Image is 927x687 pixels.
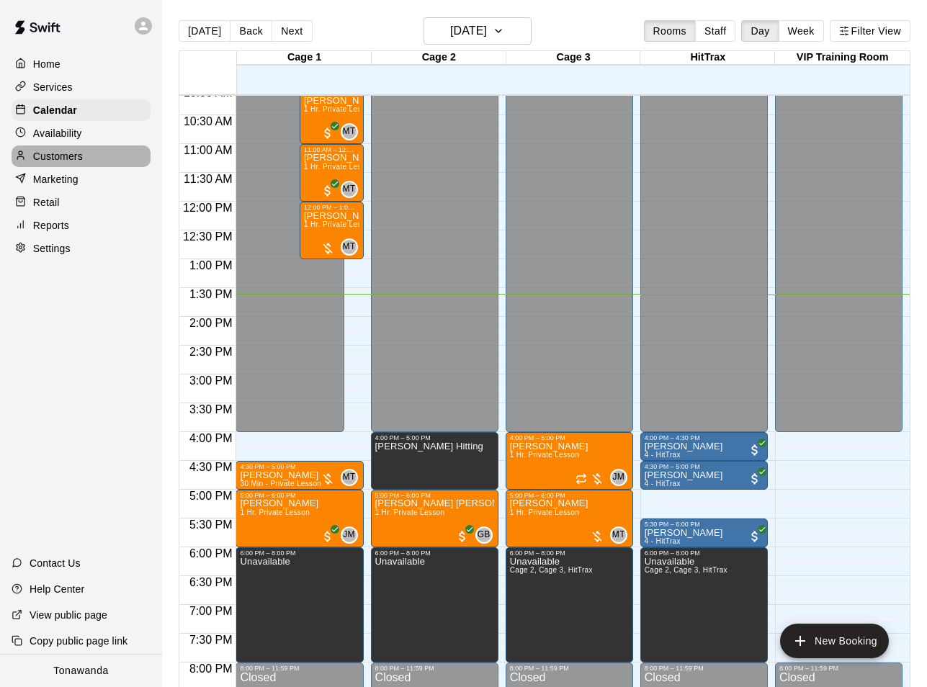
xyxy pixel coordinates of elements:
a: Services [12,76,151,98]
span: 1 Hr. Private Lesson [304,105,374,113]
div: 11:00 AM – 12:00 PM: 1 Hr. Private Lesson [300,144,364,202]
span: Matt Tyree [346,123,358,140]
span: All customers have paid [321,126,335,140]
span: 1 Hr. Private Lesson [304,220,374,228]
button: Staff [695,20,736,42]
div: 8:00 PM – 11:59 PM [645,665,763,672]
div: 4:00 PM – 4:30 PM: Carissa Pershyn [640,432,768,461]
div: Matt Tyree [610,526,627,544]
button: Filter View [830,20,910,42]
p: Settings [33,241,71,256]
span: 7:00 PM [186,605,236,617]
a: Retail [12,192,151,213]
div: 6:00 PM – 8:00 PM [510,549,629,557]
span: JM [343,528,355,542]
span: 4 - HitTrax [645,480,681,488]
p: Copy public page link [30,634,127,648]
div: 4:30 PM – 5:00 PM: Vivianne Bonville [640,461,768,490]
p: Reports [33,218,69,233]
span: 5:00 PM [186,490,236,502]
span: Grant Bickham [481,526,493,544]
span: 2:30 PM [186,346,236,358]
span: 4:00 PM [186,432,236,444]
span: 4:30 PM [186,461,236,473]
div: 6:00 PM – 8:00 PM [645,549,763,557]
span: Jared MacFarland [346,526,358,544]
div: 6:00 PM – 8:00 PM: Unavailable [371,547,498,663]
button: [DATE] [424,17,532,45]
span: 1 Hr. Private Lesson [240,508,310,516]
a: Marketing [12,169,151,190]
div: 5:00 PM – 6:00 PM [510,492,629,499]
div: Cage 2 [372,51,506,65]
div: 5:00 PM – 6:00 PM: Reiller Sivecz [371,490,498,547]
span: 7:30 PM [186,634,236,646]
p: Services [33,80,73,94]
span: 1 Hr. Private Lesson [510,451,580,459]
span: 11:00 AM [180,144,236,156]
p: Customers [33,149,83,163]
div: Jared MacFarland [610,469,627,486]
div: 12:00 PM – 1:00 PM [304,204,359,211]
div: 6:00 PM – 8:00 PM: Unavailable [236,547,363,663]
span: 2:00 PM [186,317,236,329]
span: 5:30 PM [186,518,236,531]
a: Reports [12,215,151,236]
span: MT [612,528,625,542]
button: Next [272,20,312,42]
span: 10:30 AM [180,115,236,127]
a: Availability [12,122,151,144]
span: 3:00 PM [186,374,236,387]
button: [DATE] [179,20,230,42]
div: 8:00 PM – 11:59 PM [375,665,494,672]
span: GB [478,528,491,542]
button: Rooms [644,20,696,42]
div: 5:00 PM – 6:00 PM [375,492,494,499]
div: 6:00 PM – 8:00 PM: Unavailable [506,547,633,663]
div: 5:00 PM – 6:00 PM [240,492,359,499]
span: JM [612,470,624,485]
p: Contact Us [30,556,81,570]
span: Recurring event [576,473,587,485]
span: All customers have paid [748,529,762,544]
span: 12:30 PM [179,230,236,243]
span: 1:00 PM [186,259,236,271]
button: Back [230,20,272,42]
div: Jared MacFarland [341,526,358,544]
span: 12:00 PM [179,202,236,214]
div: Cage 3 [506,51,641,65]
p: Tonawanda [53,663,109,678]
div: Matt Tyree [341,469,358,486]
p: Retail [33,195,60,210]
span: 4 - HitTrax [645,537,681,545]
div: Matt Tyree [341,238,358,256]
div: 4:00 PM – 4:30 PM [645,434,763,441]
div: Matt Tyree [341,181,358,198]
div: 5:30 PM – 6:00 PM [645,521,763,528]
p: Availability [33,126,82,140]
span: Matt Tyree [346,238,358,256]
span: 4 - HitTrax [645,451,681,459]
span: Matt Tyree [346,469,358,486]
div: Cage 1 [237,51,372,65]
span: 8:00 PM [186,663,236,675]
div: 10:00 AM – 11:00 AM: 1 Hr. Private Lesson [300,86,364,144]
div: 12:00 PM – 1:00 PM: 1 Hr. Private Lesson [300,202,364,259]
div: Calendar [12,99,151,121]
div: 8:00 PM – 11:59 PM [510,665,629,672]
div: 5:00 PM – 6:00 PM: 1 Hr. Private Lesson [506,490,633,547]
div: 4:00 PM – 5:00 PM [510,434,629,441]
span: MT [343,240,356,254]
div: 4:30 PM – 5:00 PM [240,463,359,470]
span: MT [343,125,356,139]
h6: [DATE] [450,21,487,41]
span: 1 Hr. Private Lesson [304,163,374,171]
span: MT [343,470,356,485]
a: Settings [12,238,151,259]
span: All customers have paid [748,443,762,457]
div: 5:30 PM – 6:00 PM: Chrissy Scott [640,518,768,547]
div: 6:00 PM – 8:00 PM: Unavailable [640,547,768,663]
